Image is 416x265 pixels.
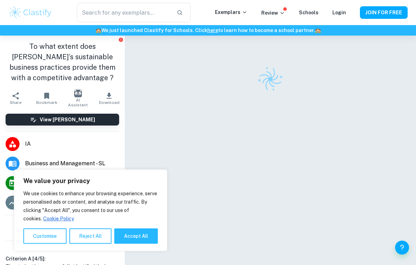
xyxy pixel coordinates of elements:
[69,228,111,244] button: Reject All
[6,255,119,263] h6: Criterion A [ 4 / 5 ]:
[14,169,167,251] div: We value your privacy
[99,100,120,105] span: Download
[10,100,22,105] span: Share
[6,41,119,83] h1: To what extent does [PERSON_NAME]’s sustainable business practices provide them with a competitiv...
[23,228,67,244] button: Customise
[31,89,63,108] button: Bookmark
[43,215,74,222] a: Cookie Policy
[25,140,119,148] span: IA
[332,10,346,15] a: Login
[6,114,119,126] button: View [PERSON_NAME]
[261,9,285,17] p: Review
[94,89,125,108] button: Download
[23,189,158,223] p: We use cookies to enhance your browsing experience, serve personalised ads or content, and analys...
[114,228,158,244] button: Accept All
[395,241,409,255] button: Help and Feedback
[215,8,247,16] p: Exemplars
[23,177,158,185] p: We value your privacy
[95,28,101,33] span: 🏫
[25,159,119,168] span: Business and Management - SL
[67,98,90,107] span: AI Assistant
[62,89,94,108] button: AI Assistant
[315,28,321,33] span: 🏫
[36,100,57,105] span: Bookmark
[118,37,123,42] button: Report issue
[77,3,171,22] input: Search for any exemplars...
[207,28,218,33] a: here
[3,244,122,252] h6: Examiner's summary
[8,6,53,20] img: Clastify logo
[40,116,95,123] h6: View [PERSON_NAME]
[1,26,415,34] h6: We just launched Clastify for Schools. Click to learn how to become a school partner.
[360,6,408,19] button: JOIN FOR FREE
[254,62,287,96] img: Clastify logo
[299,10,318,15] a: Schools
[74,90,82,97] img: AI Assistant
